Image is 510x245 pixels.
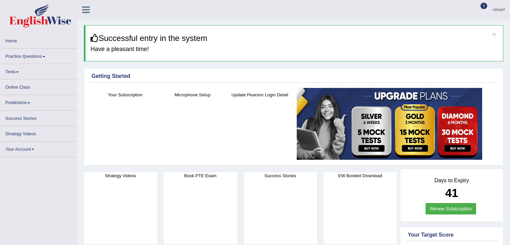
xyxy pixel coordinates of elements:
a: Home [0,33,77,46]
a: Renew Subscription [426,203,476,214]
h3: Successful entry in the system [91,34,498,43]
a: Tests [0,64,77,77]
img: small5.jpg [297,88,482,160]
h4: Update Pearson Login Detail [230,91,290,98]
b: 41 [445,186,458,199]
h4: Strategy Videos [84,172,157,179]
span: 5 [480,3,487,9]
h4: Your Subscription [95,91,156,98]
a: Your Account [0,142,77,155]
h4: Days to Expiry [408,178,496,184]
h4: Book PTE Exam [164,172,237,179]
h4: Microphone Setup [162,91,223,98]
a: Predictions [0,95,77,108]
div: Getting Started [92,72,496,80]
a: Online Class [0,80,77,93]
h4: Success Stories [244,172,317,179]
div: Your Target Score [408,231,496,239]
button: × [492,31,496,38]
h4: Have a pleasant time! [91,46,498,53]
a: Strategy Videos [0,126,77,139]
h4: EW Booklet Download [324,172,397,179]
a: Practice Questions [0,49,77,62]
a: Success Stories [0,111,77,124]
